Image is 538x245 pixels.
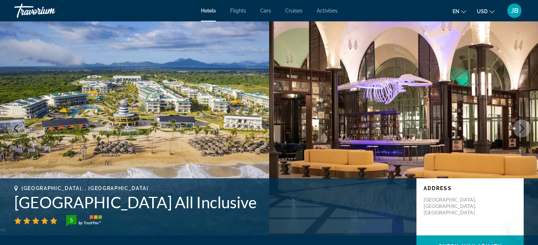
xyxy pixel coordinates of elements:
[64,216,78,224] div: 5
[424,196,481,216] p: [GEOGRAPHIC_DATA], [GEOGRAPHIC_DATA], [GEOGRAPHIC_DATA]
[453,9,459,14] span: en
[424,185,517,191] p: Address
[509,216,532,239] iframe: Button to launch messaging window
[7,119,25,137] button: Previous image
[260,8,271,14] a: Cars
[477,9,488,14] span: USD
[201,8,216,14] a: Hotels
[21,185,149,191] span: [GEOGRAPHIC_DATA], , [GEOGRAPHIC_DATA]
[505,3,524,18] button: User Menu
[511,7,518,14] span: JB
[285,8,302,14] a: Cruises
[453,6,466,16] button: Change language
[513,119,531,137] button: Next image
[230,8,246,14] a: Flights
[317,8,337,14] a: Activities
[14,193,409,211] h1: [GEOGRAPHIC_DATA] All Inclusive
[14,1,86,20] a: Travorium
[477,6,494,16] button: Change currency
[66,215,102,226] img: trustyou-badge-hor.svg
